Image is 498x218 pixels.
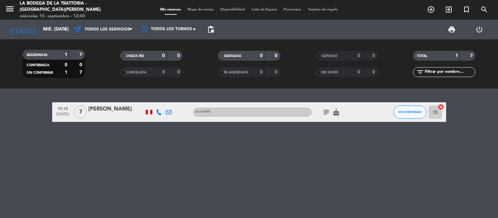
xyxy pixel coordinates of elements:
[162,70,165,74] strong: 0
[177,70,181,74] strong: 0
[74,106,87,119] span: 7
[321,71,338,74] span: NO SHOW
[79,63,83,67] strong: 0
[217,8,248,11] span: Disponibilidad
[195,110,210,113] span: A la carta
[372,70,376,74] strong: 0
[177,53,181,58] strong: 0
[260,70,263,74] strong: 0
[463,6,470,13] i: turned_in_not
[417,54,427,58] span: TOTAL
[65,70,67,75] strong: 1
[207,26,215,33] span: pending_actions
[470,53,474,58] strong: 7
[27,64,49,67] span: CONFIRMADA
[61,26,69,33] i: arrow_drop_down
[65,63,67,67] strong: 0
[65,52,67,57] strong: 1
[275,53,279,58] strong: 0
[424,69,475,76] input: Filtrar por nombre...
[5,22,40,37] i: [DATE]
[372,53,376,58] strong: 0
[126,71,146,74] span: CANCELADA
[280,8,305,11] span: Pre-acceso
[85,27,130,32] span: Todos los servicios
[332,108,340,116] i: cake
[357,53,360,58] strong: 0
[27,71,53,74] span: SIN CONFIRMAR
[455,53,458,58] strong: 1
[398,110,422,114] span: SIN CONFIRMAR
[305,8,341,11] span: Tarjetas de regalo
[79,70,83,75] strong: 7
[5,4,15,14] i: menu
[5,4,15,16] button: menu
[394,106,426,119] button: SIN CONFIRMAR
[448,26,456,33] span: print
[224,54,241,58] span: SENTADAS
[224,71,248,74] span: RE AGENDADA
[88,105,144,113] div: [PERSON_NAME]
[260,53,263,58] strong: 0
[79,52,83,57] strong: 7
[20,13,119,20] div: miércoles 10. septiembre - 12:40
[184,8,217,11] span: Mapa de mesas
[357,70,360,74] strong: 0
[54,112,71,120] span: [DATE]
[162,53,165,58] strong: 0
[321,54,337,58] span: SERVIDAS
[427,6,435,13] i: add_circle_outline
[27,53,48,57] span: RESERVADAS
[248,8,280,11] span: Lista de Espera
[438,104,444,110] i: cancel
[157,8,184,11] span: Mis reservas
[126,54,144,58] span: CHECK INS
[322,108,330,116] i: subject
[275,70,279,74] strong: 0
[445,6,453,13] i: exit_to_app
[466,20,493,39] div: LOG OUT
[54,105,71,112] span: 19:15
[416,68,424,76] i: filter_list
[480,6,488,13] i: search
[475,26,483,33] i: power_settings_new
[20,0,119,13] div: La Bodega de la Trattoria - [GEOGRAPHIC_DATA][PERSON_NAME]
